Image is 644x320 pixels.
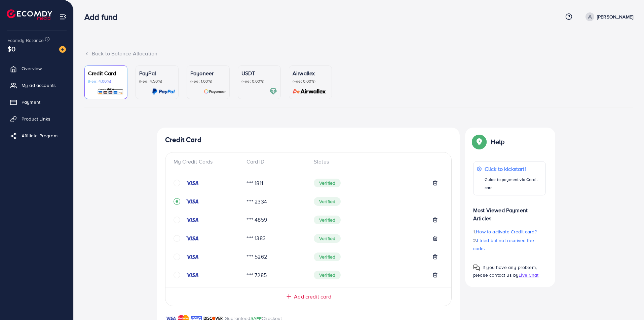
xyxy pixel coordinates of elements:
p: Click to kickstart! [485,165,542,173]
svg: circle [174,272,180,278]
img: image [59,46,66,53]
span: Verified [314,197,341,206]
svg: circle [174,217,180,223]
span: Overview [22,65,42,72]
p: Help [491,138,505,146]
span: Ecomdy Balance [7,37,44,44]
p: 2. [473,236,546,253]
p: (Fee: 0.00%) [241,79,277,84]
a: Payment [5,95,68,109]
img: card [97,88,124,95]
span: Verified [314,216,341,224]
img: credit [186,236,199,241]
img: credit [186,180,199,186]
span: Live Chat [519,272,538,278]
a: Affiliate Program [5,129,68,142]
svg: record circle [174,198,180,205]
span: $0 [7,44,15,54]
img: menu [59,13,67,20]
p: [PERSON_NAME] [597,13,633,21]
img: credit [186,254,199,260]
span: Verified [314,253,341,261]
img: card [204,88,226,95]
iframe: Chat [615,290,639,315]
img: Popup guide [473,136,485,148]
div: Status [308,158,443,166]
img: credit [186,199,199,204]
p: (Fee: 1.00%) [190,79,226,84]
svg: circle [174,254,180,260]
p: (Fee: 0.00%) [293,79,328,84]
img: card [152,88,175,95]
span: Verified [314,179,341,187]
p: Guide to payment via Credit card [485,176,542,192]
div: My Credit Cards [174,158,241,166]
p: 1. [473,228,546,236]
p: USDT [241,69,277,77]
span: My ad accounts [22,82,56,89]
span: Verified [314,271,341,279]
span: I tried but not received the code. [473,237,534,252]
h4: Credit Card [165,136,452,144]
img: credit [186,272,199,278]
span: If you have any problem, please contact us by [473,264,537,278]
img: logo [7,9,52,20]
a: My ad accounts [5,79,68,92]
img: Popup guide [473,264,480,271]
div: Card ID [241,158,309,166]
span: Add credit card [294,293,331,301]
p: Airwallex [293,69,328,77]
span: How to activate Credit card? [476,228,536,235]
img: credit [186,217,199,223]
a: Product Links [5,112,68,126]
span: Affiliate Program [22,132,58,139]
span: Product Links [22,116,50,122]
p: Credit Card [88,69,124,77]
p: PayPal [139,69,175,77]
p: (Fee: 4.50%) [139,79,175,84]
h3: Add fund [84,12,123,22]
span: Verified [314,234,341,243]
img: card [291,88,328,95]
span: Payment [22,99,40,105]
p: (Fee: 4.00%) [88,79,124,84]
img: card [269,88,277,95]
svg: circle [174,180,180,186]
p: Most Viewed Payment Articles [473,201,546,222]
a: Overview [5,62,68,75]
div: Back to Balance Allocation [84,50,633,57]
svg: circle [174,235,180,242]
a: [PERSON_NAME] [583,12,633,21]
p: Payoneer [190,69,226,77]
